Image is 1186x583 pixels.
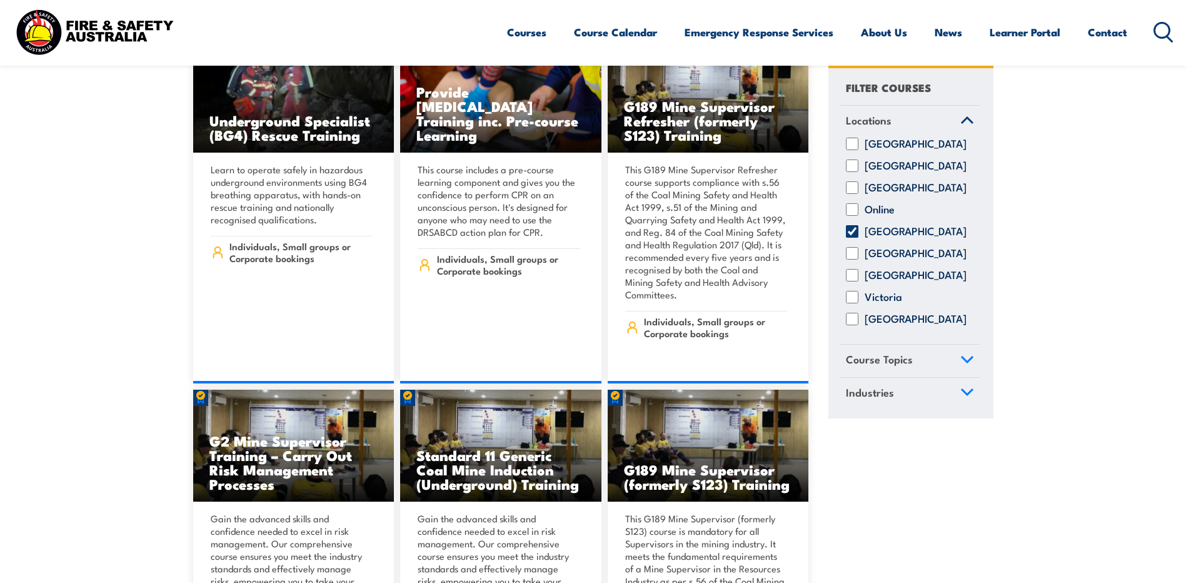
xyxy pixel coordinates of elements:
[209,113,378,142] h3: Underground Specialist (BG4) Rescue Training
[400,41,601,153] a: Provide [MEDICAL_DATA] Training inc. Pre-course Learning
[865,248,967,260] label: [GEOGRAPHIC_DATA]
[846,384,894,401] span: Industries
[865,160,967,173] label: [GEOGRAPHIC_DATA]
[846,112,892,129] span: Locations
[861,16,907,49] a: About Us
[865,313,967,326] label: [GEOGRAPHIC_DATA]
[574,16,657,49] a: Course Calendar
[416,84,585,142] h3: Provide [MEDICAL_DATA] Training inc. Pre-course Learning
[624,99,793,142] h3: G189 Mine Supervisor Refresher (formerly S123) Training
[840,345,980,378] a: Course Topics
[865,204,895,216] label: Online
[608,41,809,153] img: Standard 11 Generic Coal Mine Induction (Surface) TRAINING (1)
[1088,16,1127,49] a: Contact
[400,41,601,153] img: Low Voltage Rescue and Provide CPR
[840,106,980,138] a: Locations
[644,315,787,339] span: Individuals, Small groups or Corporate bookings
[418,163,580,238] p: This course includes a pre-course learning component and gives you the confidence to perform CPR ...
[416,448,585,491] h3: Standard 11 Generic Coal Mine Induction (Underground) Training
[608,390,809,502] a: G189 Mine Supervisor (formerly S123) Training
[846,352,913,368] span: Course Topics
[935,16,962,49] a: News
[400,390,601,502] img: Standard 11 Generic Coal Mine Induction (Surface) TRAINING (1)
[437,253,580,276] span: Individuals, Small groups or Corporate bookings
[193,41,394,153] a: Underground Specialist (BG4) Rescue Training
[865,138,967,151] label: [GEOGRAPHIC_DATA]
[865,226,967,238] label: [GEOGRAPHIC_DATA]
[865,182,967,195] label: [GEOGRAPHIC_DATA]
[865,291,902,304] label: Victoria
[229,240,373,264] span: Individuals, Small groups or Corporate bookings
[865,270,967,282] label: [GEOGRAPHIC_DATA]
[608,390,809,502] img: Standard 11 Generic Coal Mine Induction (Surface) TRAINING (1)
[846,79,931,96] h4: FILTER COURSES
[507,16,546,49] a: Courses
[193,390,394,502] a: G2 Mine Supervisor Training – Carry Out Risk Management Processes
[211,163,373,226] p: Learn to operate safely in hazardous underground environments using BG4 breathing apparatus, with...
[624,462,793,491] h3: G189 Mine Supervisor (formerly S123) Training
[193,41,394,153] img: Underground mine rescue
[990,16,1060,49] a: Learner Portal
[193,390,394,502] img: Standard 11 Generic Coal Mine Induction (Surface) TRAINING (1)
[209,433,378,491] h3: G2 Mine Supervisor Training – Carry Out Risk Management Processes
[608,41,809,153] a: G189 Mine Supervisor Refresher (formerly S123) Training
[685,16,833,49] a: Emergency Response Services
[400,390,601,502] a: Standard 11 Generic Coal Mine Induction (Underground) Training
[625,163,788,301] p: This G189 Mine Supervisor Refresher course supports compliance with s.56 of the Coal Mining Safet...
[840,378,980,410] a: Industries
